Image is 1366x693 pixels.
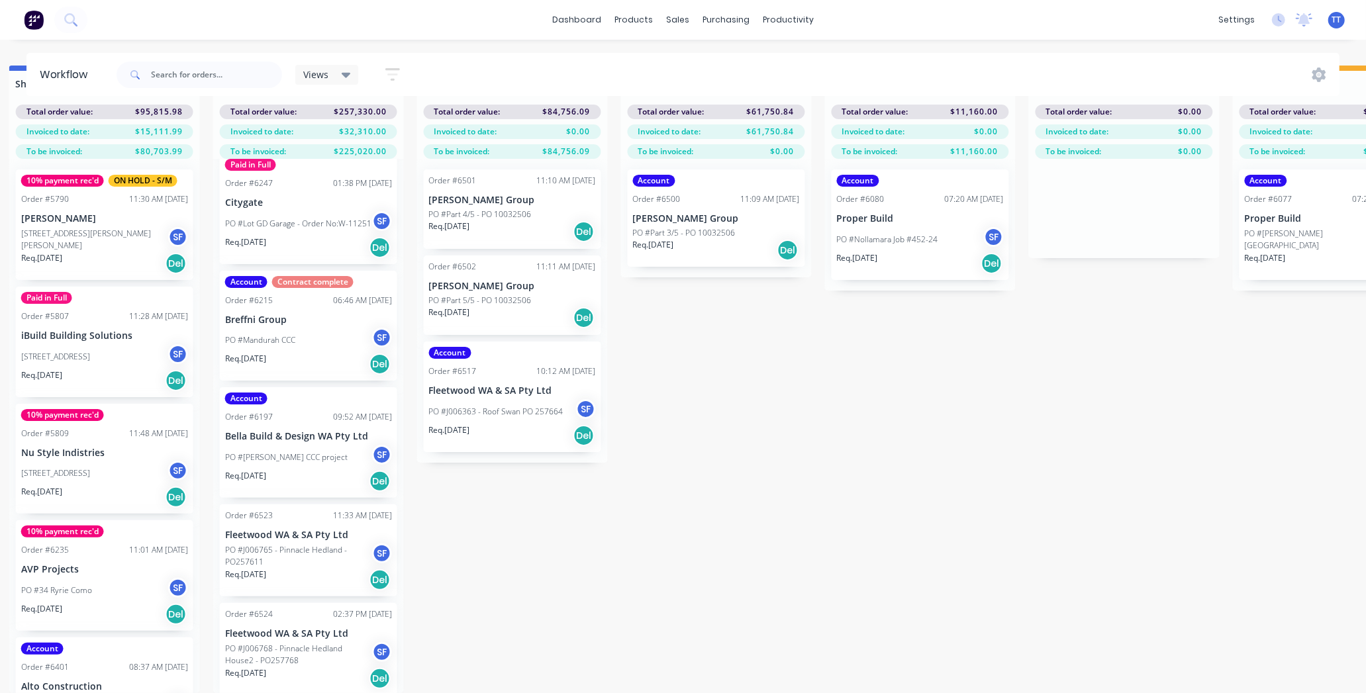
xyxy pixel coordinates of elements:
[429,195,596,206] p: [PERSON_NAME] Group
[429,281,596,292] p: [PERSON_NAME] Group
[832,169,1009,280] div: AccountOrder #608007:20 AM [DATE]Proper BuildPO #Nollamara Job #452-24SFReq.[DATE]Del
[303,68,328,81] span: Views
[945,193,1004,205] div: 07:20 AM [DATE]
[369,569,391,590] div: Del
[1245,252,1286,264] p: Req. [DATE]
[21,351,90,363] p: [STREET_ADDRESS]
[225,667,266,679] p: Req. [DATE]
[372,328,392,347] div: SF
[225,353,266,365] p: Req. [DATE]
[21,584,92,596] p: PO #34 Ryrie Como
[21,213,188,224] p: [PERSON_NAME]
[434,106,501,118] span: Total order value:
[230,126,293,138] span: Invoiced to date:
[543,146,591,158] span: $84,756.09
[225,295,273,306] div: Order #6215
[272,276,354,288] div: Contract complete
[369,668,391,689] div: Del
[429,220,470,232] p: Req. [DATE]
[21,467,90,479] p: [STREET_ADDRESS]
[633,227,736,239] p: PO #Part 3/5 - PO 10032506
[21,175,104,187] div: 10% payment rec'd
[225,197,392,208] p: Citygate
[21,681,188,692] p: Alto Construction
[1046,126,1109,138] span: Invoiced to date:
[573,221,595,242] div: Del
[1250,146,1306,158] span: To be invoiced:
[166,370,187,391] div: Del
[225,470,266,482] p: Req. [DATE]
[16,520,193,631] div: 10% payment rec'dOrder #623511:01 AM [DATE]AVP ProjectsPO #34 Ryrie ComoSFReq.[DATE]Del
[372,211,392,231] div: SF
[166,486,187,508] div: Del
[842,126,905,138] span: Invoiced to date:
[21,428,69,439] div: Order #5809
[1046,146,1102,158] span: To be invoiced:
[334,146,387,158] span: $225,020.00
[225,643,372,667] p: PO #J006768 - Pinnacle Hedland House2 - PO257768
[220,387,397,498] div: AccountOrder #619709:52 AM [DATE]Bella Build & Design WA Pty LtdPO #[PERSON_NAME] CCC projectSFRe...
[225,544,372,568] p: PO #J006765 - Pinnacle Hedland - PO257611
[129,544,188,556] div: 11:01 AM [DATE]
[429,424,470,436] p: Req. [DATE]
[546,10,608,30] a: dashboard
[135,126,183,138] span: $15,111.99
[777,240,799,261] div: Del
[424,255,601,335] div: Order #650211:11 AM [DATE][PERSON_NAME] GroupPO #Part 5/5 - PO 10032506Req.[DATE]Del
[129,310,188,322] div: 11:28 AM [DATE]
[168,578,188,598] div: SF
[168,461,188,481] div: SF
[837,234,938,246] p: PO #Nollamara Job #452-24
[842,106,908,118] span: Total order value:
[429,208,532,220] p: PO #Part 4/5 - PO 10032506
[21,369,62,381] p: Req. [DATE]
[1179,146,1202,158] span: $0.00
[339,126,387,138] span: $32,310.00
[981,253,1002,274] div: Del
[837,252,878,264] p: Req. [DATE]
[225,393,268,404] div: Account
[434,126,497,138] span: Invoiced to date:
[225,236,266,248] p: Req. [DATE]
[369,353,391,375] div: Del
[573,425,595,446] div: Del
[756,10,820,30] div: productivity
[1179,106,1202,118] span: $0.00
[1179,126,1202,138] span: $0.00
[747,126,795,138] span: $61,750.84
[429,306,470,318] p: Req. [DATE]
[225,411,273,423] div: Order #6197
[166,253,187,274] div: Del
[608,10,659,30] div: products
[1250,106,1316,118] span: Total order value:
[230,146,286,158] span: To be invoiced:
[837,213,1004,224] p: Proper Build
[26,106,93,118] span: Total order value:
[984,227,1004,247] div: SF
[21,486,62,498] p: Req. [DATE]
[537,175,596,187] div: 11:10 AM [DATE]
[225,628,392,639] p: Fleetwood WA & SA Pty Ltd
[129,428,188,439] div: 11:48 AM [DATE]
[837,193,885,205] div: Order #6080
[975,126,999,138] span: $0.00
[225,510,273,522] div: Order #6523
[135,146,183,158] span: $80,703.99
[429,365,477,377] div: Order #6517
[333,177,392,189] div: 01:38 PM [DATE]
[225,218,371,230] p: PO #Lot GD Garage - Order No:W-11251
[21,310,69,322] div: Order #5807
[168,344,188,364] div: SF
[21,409,104,421] div: 10% payment rec'd
[633,175,675,187] div: Account
[573,307,595,328] div: Del
[638,146,694,158] span: To be invoiced:
[633,213,800,224] p: [PERSON_NAME] Group
[220,154,397,264] div: Paid in FullOrder #624701:38 PM [DATE]CitygatePO #Lot GD Garage - Order No:W-11251SFReq.[DATE]Del
[333,295,392,306] div: 06:46 AM [DATE]
[424,342,601,452] div: AccountOrder #651710:12 AM [DATE]Fleetwood WA & SA Pty LtdPO #J006363 - Roof Swan PO 257664SFReq....
[21,661,69,673] div: Order #6401
[429,261,477,273] div: Order #6502
[696,10,756,30] div: purchasing
[1332,14,1342,26] span: TT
